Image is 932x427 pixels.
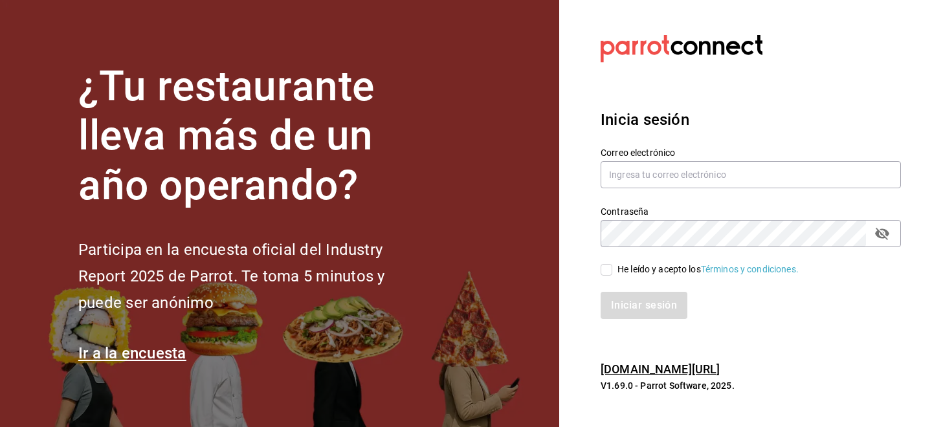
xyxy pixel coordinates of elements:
[871,223,893,245] button: passwordField
[601,108,901,131] h3: Inicia sesión
[601,362,720,376] a: [DOMAIN_NAME][URL]
[78,62,428,211] h1: ¿Tu restaurante lleva más de un año operando?
[601,206,901,215] label: Contraseña
[601,148,901,157] label: Correo electrónico
[601,379,901,392] p: V1.69.0 - Parrot Software, 2025.
[78,237,428,316] h2: Participa en la encuesta oficial del Industry Report 2025 de Parrot. Te toma 5 minutos y puede se...
[78,344,186,362] a: Ir a la encuesta
[617,263,799,276] div: He leído y acepto los
[701,264,799,274] a: Términos y condiciones.
[601,161,901,188] input: Ingresa tu correo electrónico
